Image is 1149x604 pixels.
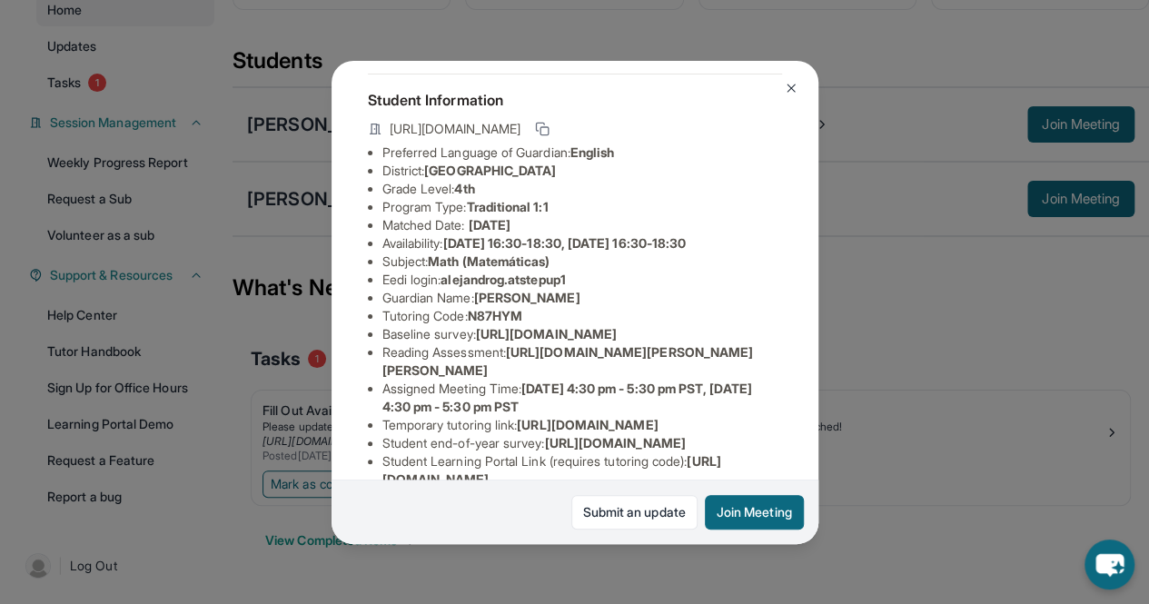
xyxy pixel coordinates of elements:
[474,290,580,305] span: [PERSON_NAME]
[382,434,782,452] li: Student end-of-year survey :
[382,162,782,180] li: District:
[382,180,782,198] li: Grade Level:
[382,325,782,343] li: Baseline survey :
[468,308,522,323] span: N87HYM
[705,495,804,530] button: Join Meeting
[382,271,782,289] li: Eedi login :
[428,253,550,269] span: Math (Matemáticas)
[784,81,798,95] img: Close Icon
[1085,540,1134,589] button: chat-button
[466,199,548,214] span: Traditional 1:1
[424,163,556,178] span: [GEOGRAPHIC_DATA]
[442,235,686,251] span: [DATE] 16:30-18:30, [DATE] 16:30-18:30
[441,272,565,287] span: alejandrog.atstepup1
[571,495,698,530] a: Submit an update
[382,144,782,162] li: Preferred Language of Guardian:
[476,326,617,342] span: [URL][DOMAIN_NAME]
[382,289,782,307] li: Guardian Name :
[382,198,782,216] li: Program Type:
[368,89,782,111] h4: Student Information
[382,381,752,414] span: [DATE] 4:30 pm - 5:30 pm PST, [DATE] 4:30 pm - 5:30 pm PST
[382,216,782,234] li: Matched Date:
[517,417,658,432] span: [URL][DOMAIN_NAME]
[382,380,782,416] li: Assigned Meeting Time :
[382,307,782,325] li: Tutoring Code :
[382,344,754,378] span: [URL][DOMAIN_NAME][PERSON_NAME][PERSON_NAME]
[382,234,782,252] li: Availability:
[390,120,520,138] span: [URL][DOMAIN_NAME]
[531,118,553,140] button: Copy link
[382,343,782,380] li: Reading Assessment :
[570,144,615,160] span: English
[382,416,782,434] li: Temporary tutoring link :
[454,181,474,196] span: 4th
[544,435,685,451] span: [URL][DOMAIN_NAME]
[382,252,782,271] li: Subject :
[469,217,510,233] span: [DATE]
[382,452,782,489] li: Student Learning Portal Link (requires tutoring code) :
